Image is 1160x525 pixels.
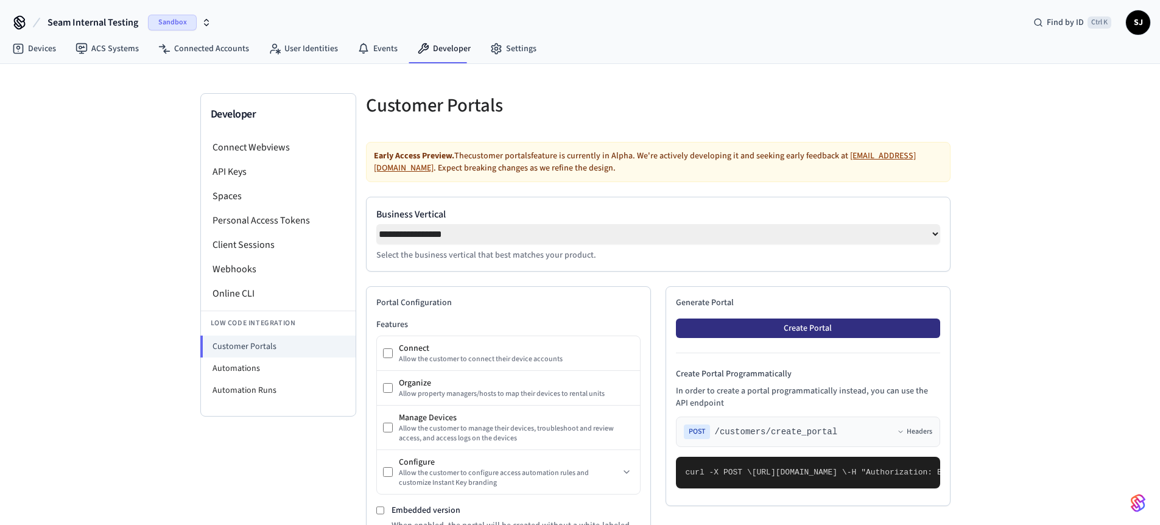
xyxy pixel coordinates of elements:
[376,319,641,331] h3: Features
[201,358,356,379] li: Automations
[211,106,346,123] h3: Developer
[201,233,356,257] li: Client Sessions
[676,297,940,309] h2: Generate Portal
[1088,16,1111,29] span: Ctrl K
[348,38,407,60] a: Events
[201,160,356,184] li: API Keys
[1024,12,1121,33] div: Find by IDCtrl K
[399,377,634,389] div: Organize
[1047,16,1084,29] span: Find by ID
[399,468,619,488] div: Allow the customer to configure access automation rules and customize Instant Key branding
[201,184,356,208] li: Spaces
[376,249,940,261] p: Select the business vertical that best matches your product.
[480,38,546,60] a: Settings
[847,468,1075,477] span: -H "Authorization: Bearer seam_api_key_123456" \
[399,342,634,354] div: Connect
[399,424,634,443] div: Allow the customer to manage their devices, troubleshoot and review access, and access logs on th...
[66,38,149,60] a: ACS Systems
[715,426,838,438] span: /customers/create_portal
[148,15,197,30] span: Sandbox
[407,38,480,60] a: Developer
[399,456,619,468] div: Configure
[201,208,356,233] li: Personal Access Tokens
[2,38,66,60] a: Devices
[200,336,356,358] li: Customer Portals
[1126,10,1150,35] button: SJ
[376,207,940,222] label: Business Vertical
[201,257,356,281] li: Webhooks
[149,38,259,60] a: Connected Accounts
[399,389,634,399] div: Allow property managers/hosts to map their devices to rental units
[676,368,940,380] h4: Create Portal Programmatically
[374,150,916,174] a: [EMAIL_ADDRESS][DOMAIN_NAME]
[686,468,752,477] span: curl -X POST \
[676,319,940,338] button: Create Portal
[366,93,651,118] h5: Customer Portals
[201,379,356,401] li: Automation Runs
[47,15,138,30] span: Seam Internal Testing
[1127,12,1149,33] span: SJ
[1131,493,1145,513] img: SeamLogoGradient.69752ec5.svg
[676,385,940,409] p: In order to create a portal programmatically instead, you can use the API endpoint
[259,38,348,60] a: User Identities
[201,135,356,160] li: Connect Webviews
[366,142,951,182] div: The customer portals feature is currently in Alpha. We're actively developing it and seeking earl...
[399,412,634,424] div: Manage Devices
[399,354,634,364] div: Allow the customer to connect their device accounts
[684,425,710,439] span: POST
[897,427,932,437] button: Headers
[374,150,454,162] strong: Early Access Preview.
[201,311,356,336] li: Low Code Integration
[201,281,356,306] li: Online CLI
[376,297,641,309] h2: Portal Configuration
[752,468,847,477] span: [URL][DOMAIN_NAME] \
[392,504,460,516] label: Embedded version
